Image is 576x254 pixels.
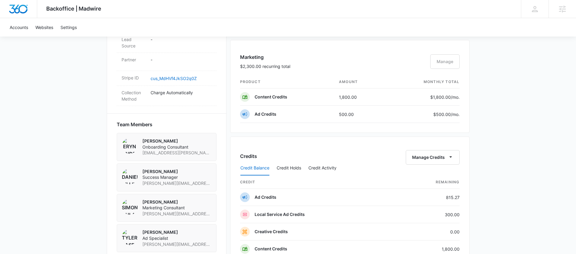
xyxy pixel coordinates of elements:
[142,144,211,150] span: Onboarding Consultant
[10,16,15,21] img: website_grey.svg
[23,36,54,40] div: Domain Overview
[117,121,152,128] span: Team Members
[122,56,146,63] dt: Partner
[255,246,287,252] p: Content Credits
[151,76,197,81] a: cus_MdHVf4JkSO2q0Z
[122,89,146,102] dt: Collection Method
[32,18,57,37] a: Websites
[151,56,212,63] p: -
[334,76,386,88] th: amount
[151,89,212,96] p: Charge Automatically
[117,33,216,53] div: Lead Source-
[142,169,211,175] p: [PERSON_NAME]
[6,18,32,37] a: Accounts
[16,16,67,21] div: Domain: [DOMAIN_NAME]
[142,235,211,241] span: Ad Specialist
[16,35,21,40] img: tab_domain_overview_orange.svg
[142,211,211,217] span: [PERSON_NAME][EMAIL_ADDRESS][PERSON_NAME][DOMAIN_NAME]
[60,35,65,40] img: tab_keywords_by_traffic_grey.svg
[255,229,288,235] p: Creative Credits
[240,176,395,189] th: credit
[142,150,211,156] span: [EMAIL_ADDRESS][PERSON_NAME][DOMAIN_NAME]
[10,10,15,14] img: logo_orange.svg
[117,71,216,86] div: Stripe IDcus_MdHVf4JkSO2q0Z
[117,53,216,71] div: Partner-
[240,63,290,69] p: $2,300.00 recurring total
[240,153,257,160] h3: Credits
[451,95,460,100] span: /mo.
[334,106,386,123] td: 500.00
[122,199,138,215] img: Simon Gulau
[395,176,460,189] th: Remaining
[451,112,460,117] span: /mo.
[122,75,146,81] dt: Stripe ID
[430,94,460,100] p: $1,800.00
[151,36,212,43] p: -
[142,205,211,211] span: Marketing Consultant
[240,76,334,88] th: product
[395,189,460,206] td: 815.27
[395,223,460,240] td: 0.00
[142,199,211,205] p: [PERSON_NAME]
[57,18,80,37] a: Settings
[117,86,216,106] div: Collection MethodCharge Automatically
[122,138,138,154] img: Eryn Anderson
[122,229,138,245] img: Tyler Rasdon
[334,88,386,106] td: 1,800.00
[395,206,460,223] td: 300.00
[67,36,102,40] div: Keywords by Traffic
[431,111,460,117] p: $500.00
[255,94,287,100] p: Content Credits
[240,161,269,175] button: Credit Balance
[122,36,146,49] dt: Lead Source
[406,150,460,165] button: Manage Credits
[142,229,211,235] p: [PERSON_NAME]
[17,10,30,14] div: v 4.0.25
[255,111,276,117] p: Ad Credits
[122,169,138,184] img: Danielle Billington
[255,211,305,217] p: Local Service Ad Credits
[142,241,211,247] span: [PERSON_NAME][EMAIL_ADDRESS][PERSON_NAME][DOMAIN_NAME]
[142,174,211,180] span: Success Manager
[142,180,211,186] span: [PERSON_NAME][EMAIL_ADDRESS][PERSON_NAME][DOMAIN_NAME]
[308,161,337,175] button: Credit Activity
[142,138,211,144] p: [PERSON_NAME]
[46,5,101,12] span: Backoffice | Madwire
[255,194,276,200] p: Ad Credits
[240,53,290,61] h3: Marketing
[277,161,301,175] button: Credit Holds
[386,76,460,88] th: monthly total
